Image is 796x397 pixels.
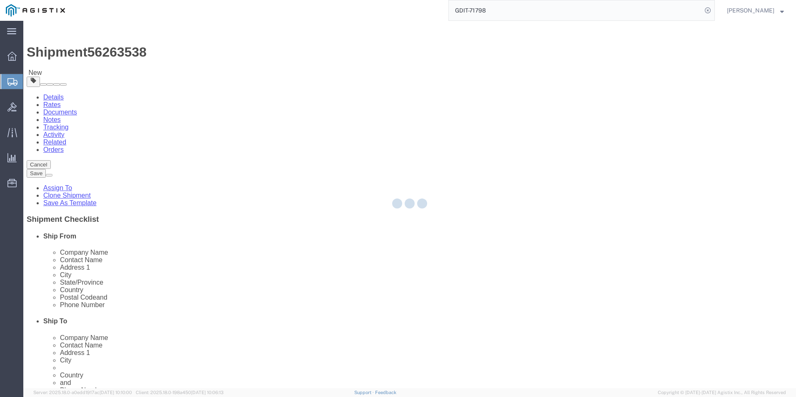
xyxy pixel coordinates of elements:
input: Search for shipment number, reference number [449,0,702,20]
span: Copyright © [DATE]-[DATE] Agistix Inc., All Rights Reserved [658,389,786,396]
a: Feedback [375,390,396,395]
span: Mitchell Mattocks [727,6,774,15]
span: Client: 2025.18.0-198a450 [136,390,224,395]
a: Support [354,390,375,395]
img: logo [6,4,65,17]
button: [PERSON_NAME] [726,5,784,15]
span: Server: 2025.18.0-a0edd1917ac [33,390,132,395]
span: [DATE] 10:10:00 [99,390,132,395]
span: [DATE] 10:06:13 [191,390,224,395]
